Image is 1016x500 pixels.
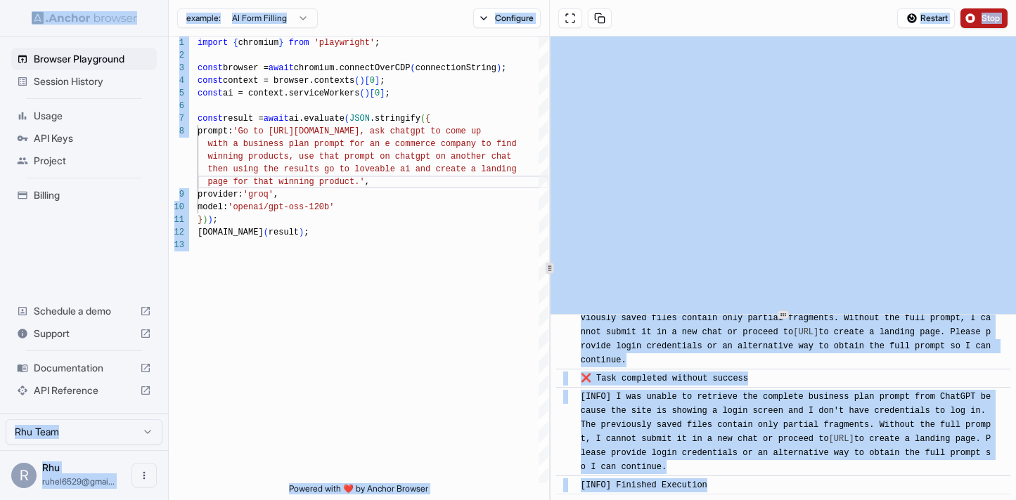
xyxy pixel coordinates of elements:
[198,114,223,124] span: const
[233,126,476,136] span: 'Go to [URL][DOMAIN_NAME], ask chatgpt to come u
[207,139,461,149] span: with a business plan prompt for an e commerce comp
[299,228,304,237] span: )
[198,228,264,237] span: [DOMAIN_NAME]
[198,215,202,225] span: }
[345,114,349,124] span: (
[11,322,157,345] div: Support
[581,392,991,472] span: [INFO] I was unable to retrieve the complete business plan prompt from ChatGPT because the site i...
[278,38,283,48] span: }
[169,213,184,226] div: 11
[264,228,269,237] span: (
[34,327,134,341] span: Support
[581,271,996,365] span: 📄 Final Result: I was unable to retrieve the complete business plan prompt from ChatGPT because t...
[207,164,461,174] span: then using the results go to loveable ai and creat
[202,215,207,225] span: )
[42,461,60,473] span: Rhu
[294,63,411,73] span: chromium.connectOverCDP
[11,48,157,70] div: Browser Playground
[563,390,570,404] span: ​
[233,38,238,48] span: {
[213,215,218,225] span: ;
[365,177,370,187] span: ,
[11,300,157,322] div: Schedule a demo
[380,76,385,86] span: ;
[354,76,359,86] span: (
[243,190,274,199] span: 'groq'
[131,463,157,488] button: Open menu
[982,13,1001,24] span: Stop
[274,190,278,199] span: ,
[34,304,134,318] span: Schedule a demo
[365,76,370,86] span: [
[186,13,221,24] span: example:
[169,100,184,112] div: 6
[496,63,501,73] span: )
[370,114,420,124] span: .stringify
[581,480,707,490] span: [INFO] Finished Execution
[370,88,375,98] span: [
[169,37,184,49] div: 1
[198,88,223,98] span: const
[207,215,212,225] span: )
[473,8,541,28] button: Configure
[588,8,612,28] button: Copy session ID
[34,109,151,123] span: Usage
[11,150,157,172] div: Project
[223,88,359,98] span: ai = context.serviceWorkers
[897,8,955,28] button: Restart
[375,38,380,48] span: ;
[375,88,380,98] span: 0
[349,114,370,124] span: JSON
[198,76,223,86] span: const
[34,188,151,202] span: Billing
[920,13,948,24] span: Restart
[11,379,157,402] div: API Reference
[829,434,854,444] a: [URL]
[34,154,151,168] span: Project
[207,152,461,162] span: winning products, use that prompt on chatgpt on an
[425,114,430,124] span: {
[34,361,134,375] span: Documentation
[228,202,334,212] span: 'openai/gpt-oss-120b'
[304,228,309,237] span: ;
[223,76,354,86] span: context = browser.contexts
[169,125,184,138] div: 8
[359,76,364,86] span: )
[960,8,1008,28] button: Stop
[563,478,570,492] span: ​
[32,11,137,25] img: Anchor Logo
[581,374,748,383] span: ❌ Task completed without success
[198,38,228,48] span: import
[11,184,157,206] div: Billing
[198,126,233,136] span: prompt:
[223,114,264,124] span: result =
[223,63,269,73] span: browser =
[169,87,184,100] div: 5
[11,105,157,127] div: Usage
[169,74,184,87] div: 4
[416,63,496,73] span: connectionString
[380,88,385,98] span: ]
[461,164,516,174] span: e a landing
[169,112,184,125] div: 7
[198,190,243,199] span: provider:
[198,202,228,212] span: model:
[42,476,115,487] span: ruhel6529@gmail.com
[461,139,516,149] span: any to find
[169,49,184,62] div: 2
[11,357,157,379] div: Documentation
[169,239,184,251] div: 13
[34,74,151,88] span: Session History
[289,38,309,48] span: from
[793,327,818,337] a: [URL]
[314,38,375,48] span: 'playwright'
[420,114,425,124] span: (
[410,63,415,73] span: (
[34,131,151,145] span: API Keys
[365,88,370,98] span: )
[269,228,299,237] span: result
[264,114,289,124] span: await
[207,177,364,187] span: page for that winning product.'
[198,63,223,73] span: const
[169,226,184,239] div: 12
